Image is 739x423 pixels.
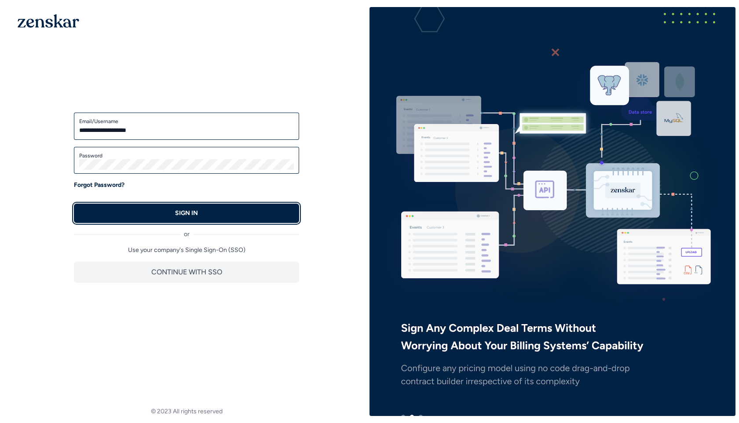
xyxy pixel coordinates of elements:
p: Use your company's Single Sign-On (SSO) [74,246,299,255]
button: SIGN IN [74,204,299,223]
div: or [74,223,299,239]
a: Forgot Password? [74,181,124,190]
img: 1OGAJ2xQqyY4LXKgY66KYq0eOWRCkrZdAb3gUhuVAqdWPZE9SRJmCz+oDMSn4zDLXe31Ii730ItAGKgCKgCCgCikA4Av8PJUP... [18,14,79,28]
label: Password [79,152,294,159]
p: SIGN IN [175,209,198,218]
button: CONTINUE WITH SSO [74,262,299,283]
footer: © 2023 All rights reserved [4,407,369,416]
label: Email/Username [79,118,294,125]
